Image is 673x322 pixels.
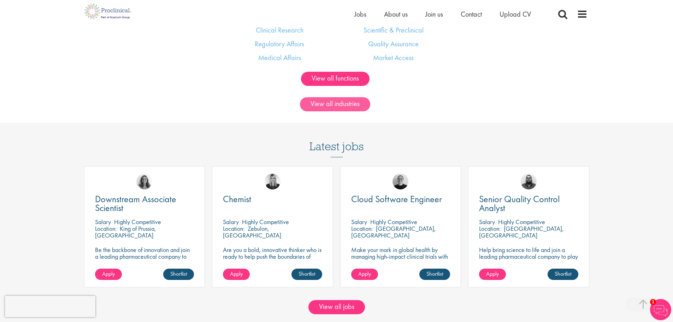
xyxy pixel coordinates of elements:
p: Zebulon, [GEOGRAPHIC_DATA] [223,224,281,239]
a: View all functions [301,72,370,86]
a: Scientific & Preclinical [364,25,424,35]
p: Highly Competitive [370,218,417,226]
a: Downstream Associate Scientist [95,195,194,212]
p: Be the backbone of innovation and join a leading pharmaceutical company to help keep life-changin... [95,246,194,273]
a: Clinical Research [256,25,303,35]
a: Apply [95,269,122,280]
a: Jobs [354,10,366,19]
p: Highly Competitive [498,218,545,226]
a: View all industries [300,97,370,111]
a: View all jobs [308,300,365,314]
p: [GEOGRAPHIC_DATA], [GEOGRAPHIC_DATA] [351,224,436,239]
a: Contact [461,10,482,19]
p: Highly Competitive [114,218,161,226]
a: Join us [425,10,443,19]
span: Salary [223,218,239,226]
span: Senior Quality Control Analyst [479,193,560,214]
span: Location: [351,224,373,233]
img: Chatbot [650,299,671,320]
span: Chemist [223,193,251,205]
p: Help bring science to life and join a leading pharmaceutical company to play a key role in delive... [479,246,578,280]
a: Shortlist [163,269,194,280]
span: Apply [230,270,243,277]
a: Shortlist [548,269,578,280]
a: Medical Affairs [258,53,301,62]
span: Salary [479,218,495,226]
p: Are you a bold, innovative thinker who is ready to help push the boundaries of science and make a... [223,246,322,273]
a: Apply [223,269,250,280]
img: Ashley Bennett [521,174,537,189]
span: Apply [102,270,115,277]
span: Apply [486,270,499,277]
a: Quality Assurance [368,39,419,48]
span: Downstream Associate Scientist [95,193,176,214]
img: Janelle Jones [265,174,281,189]
span: Location: [479,224,501,233]
span: 1 [650,299,656,305]
span: Location: [95,224,117,233]
span: Salary [351,218,367,226]
a: Apply [351,269,378,280]
img: Jackie Cerchio [136,174,152,189]
p: [GEOGRAPHIC_DATA], [GEOGRAPHIC_DATA] [479,224,564,239]
a: Shortlist [419,269,450,280]
a: Upload CV [500,10,531,19]
p: Highly Competitive [242,218,289,226]
a: Regulatory Affairs [255,39,304,48]
span: Apply [358,270,371,277]
a: Market Access [373,53,414,62]
img: Emma Pretorious [392,174,408,189]
span: Cloud Software Engineer [351,193,442,205]
a: Senior Quality Control Analyst [479,195,578,212]
p: Make your mark in global health by managing high-impact clinical trials with a leading CRO. [351,246,450,267]
a: Shortlist [291,269,322,280]
iframe: reCAPTCHA [5,296,95,317]
h3: Latest jobs [309,123,364,157]
span: Salary [95,218,111,226]
a: Apply [479,269,506,280]
span: Location: [223,224,244,233]
a: Chemist [223,195,322,204]
a: About us [384,10,408,19]
p: King of Prussia, [GEOGRAPHIC_DATA] [95,224,156,239]
a: Cloud Software Engineer [351,195,450,204]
